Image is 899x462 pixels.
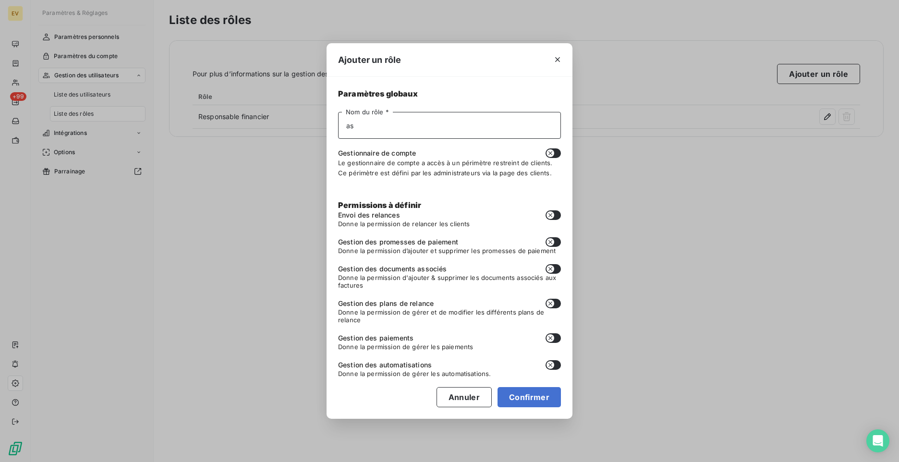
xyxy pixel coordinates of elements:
[338,112,561,139] input: placeholder
[498,387,561,407] button: Confirmer
[866,429,889,452] div: Open Intercom Messenger
[338,88,561,99] span: Paramètres globaux
[338,370,561,377] span: Donne la permission de gérer les automatisations.
[338,343,561,351] span: Donne la permission de gérer les paiements
[338,264,447,274] span: Gestion des documents associés
[338,148,416,158] span: Gestionnaire de compte
[338,210,400,220] span: Envoi des relances
[338,237,458,247] span: Gestion des promesses de paiement
[338,247,561,255] span: Donne la permission d’ajouter et supprimer les promesses de paiement
[338,159,553,176] span: Le gestionnaire de compte a accès à un périmètre restreint de clients. Ce périmètre est défini pa...
[338,220,561,228] span: Donne la permission de relancer les clients
[338,360,432,370] span: Gestion des automatisations
[338,200,421,210] span: Permissions à définir
[338,53,401,66] span: Ajouter un rôle
[338,308,561,324] span: Donne la permission de gérer et de modifier les différents plans de relance
[338,299,434,308] span: Gestion des plans de relance
[338,274,561,289] span: Donne la permission d'ajouter & supprimer les documents associés aux factures
[338,333,413,343] span: Gestion des paiements
[437,387,492,407] button: Annuler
